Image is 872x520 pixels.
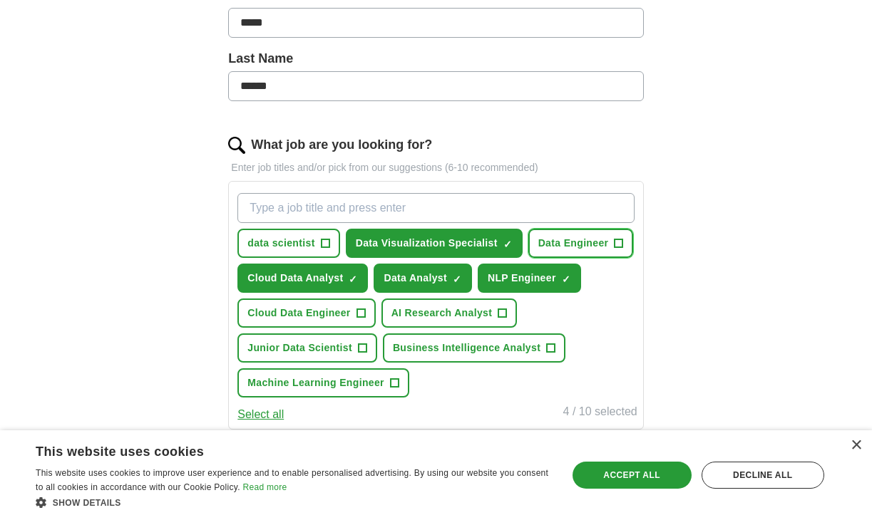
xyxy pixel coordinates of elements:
span: This website uses cookies to improve user experience and to enable personalised advertising. By u... [36,468,548,492]
span: Machine Learning Engineer [247,375,384,390]
button: Junior Data Scientist [237,333,377,363]
span: AI Research Analyst [391,306,493,321]
div: Close [851,440,861,451]
p: Enter job titles and/or pick from our suggestions (6-10 recommended) [228,160,643,175]
button: Machine Learning Engineer [237,368,409,397]
div: Decline all [702,462,825,489]
div: Show details [36,495,551,509]
span: Data Engineer [538,236,609,251]
button: Data Analyst✓ [374,264,472,293]
button: Select all [237,406,284,423]
button: Business Intelligence Analyst [383,333,565,363]
button: AI Research Analyst [381,298,518,328]
a: Read more, opens a new window [242,482,287,492]
button: NLP Engineer✓ [478,264,581,293]
span: Cloud Data Analyst [247,271,343,286]
button: data scientist [237,229,339,258]
input: Type a job title and press enter [237,193,634,223]
span: Junior Data Scientist [247,340,352,355]
span: Business Intelligence Analyst [393,340,540,355]
button: Data Engineer [528,229,634,258]
div: 4 / 10 selected [563,403,637,423]
span: Data Analyst [384,271,447,286]
span: Cloud Data Engineer [247,306,350,321]
span: ✓ [349,274,357,285]
button: Data Visualization Specialist✓ [346,229,523,258]
span: ✓ [562,274,570,285]
span: ✓ [453,274,461,285]
span: ✓ [503,239,512,250]
span: Show details [53,498,121,508]
span: data scientist [247,236,314,251]
div: This website uses cookies [36,439,515,460]
span: Data Visualization Specialist [356,236,498,251]
span: NLP Engineer [488,271,556,286]
button: Cloud Data Analyst✓ [237,264,368,293]
div: Accept all [573,462,692,489]
button: Cloud Data Engineer [237,298,375,328]
img: search.png [228,137,245,154]
label: Last Name [228,49,643,68]
label: What job are you looking for? [251,135,432,155]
